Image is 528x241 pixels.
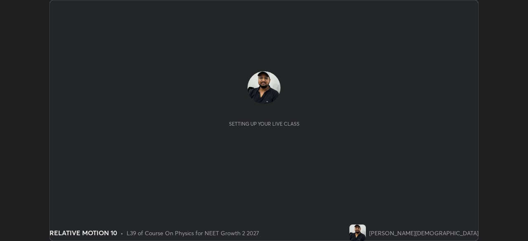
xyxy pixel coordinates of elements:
[247,71,280,104] img: 1899b2883f274fe6831501f89e15059c.jpg
[127,229,259,237] div: L39 of Course On Physics for NEET Growth 2 2027
[120,229,123,237] div: •
[49,228,117,238] div: RELATIVE MOTION 10
[369,229,478,237] div: [PERSON_NAME][DEMOGRAPHIC_DATA]
[229,121,299,127] div: Setting up your live class
[349,225,366,241] img: 1899b2883f274fe6831501f89e15059c.jpg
